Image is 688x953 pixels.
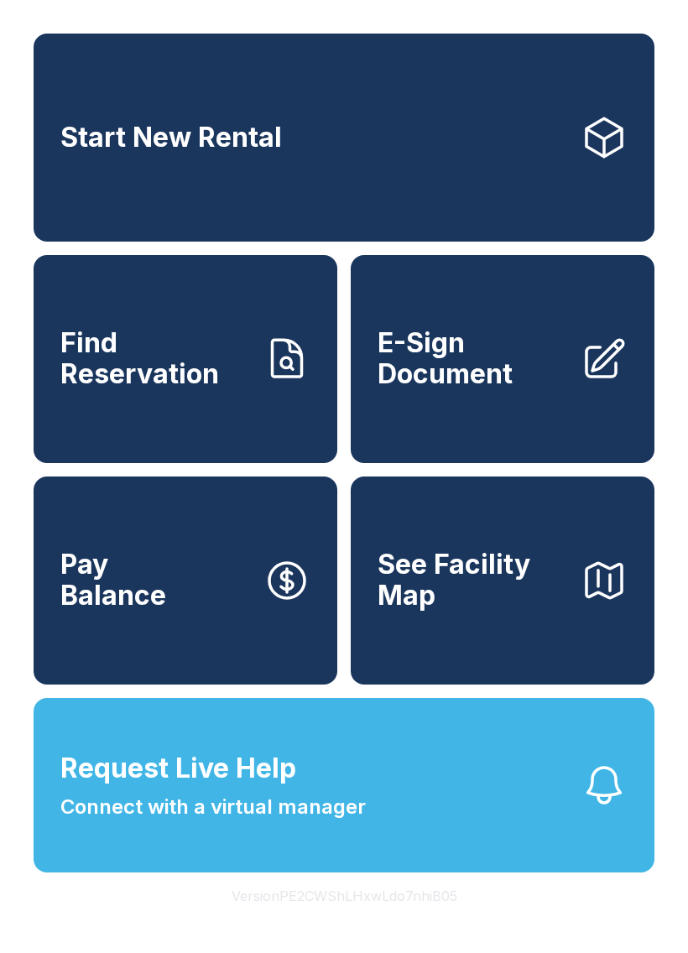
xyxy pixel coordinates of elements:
a: Find Reservation [34,255,337,463]
a: E-Sign Document [351,255,654,463]
button: VersionPE2CWShLHxwLdo7nhiB05 [218,872,471,919]
span: Request Live Help [60,748,296,789]
button: Request Live HelpConnect with a virtual manager [34,698,654,872]
button: See Facility Map [351,476,654,685]
span: Pay Balance [60,549,166,611]
a: PayBalance [34,476,337,685]
span: E-Sign Document [378,328,567,389]
a: Start New Rental [34,34,654,242]
span: Connect with a virtual manager [60,792,366,822]
span: See Facility Map [378,549,567,611]
span: Find Reservation [60,328,250,389]
span: Start New Rental [60,122,282,154]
